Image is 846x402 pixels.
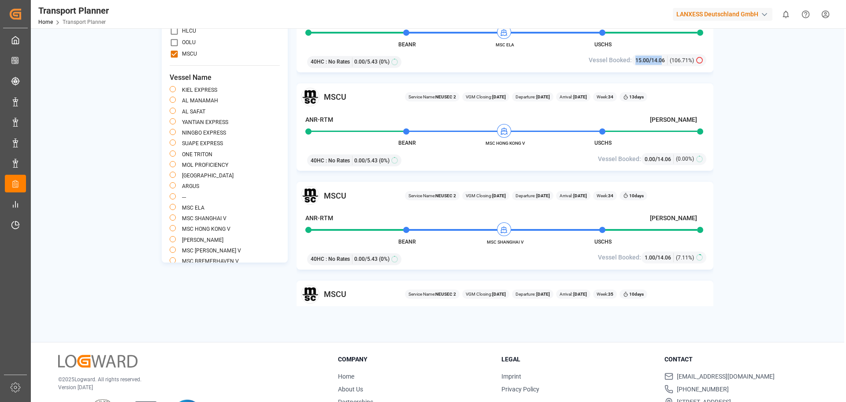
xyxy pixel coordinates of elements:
[338,373,354,380] a: Home
[379,255,390,263] span: (0%)
[597,94,613,100] span: Week:
[408,192,456,199] span: Service Name:
[501,373,521,380] a: Imprint
[608,292,613,297] b: 35
[182,40,196,45] label: OOLU
[301,186,319,205] img: Carrier
[516,192,550,199] span: Departure:
[664,355,817,364] h3: Contact
[501,386,539,393] a: Privacy Policy
[608,193,613,198] b: 34
[326,58,350,66] span: : No Rates
[182,173,234,178] label: [GEOGRAPHIC_DATA]
[492,94,506,99] b: [DATE]
[535,94,550,99] b: [DATE]
[629,94,644,99] b: 13 days
[354,157,378,165] span: 0.00 / 5.43
[572,94,587,99] b: [DATE]
[182,51,197,56] label: MSCU
[481,41,529,48] span: MSC ELA
[776,4,796,24] button: show 0 new notifications
[182,28,196,34] label: HLCU
[492,292,506,297] b: [DATE]
[629,292,644,297] b: 10 days
[796,4,816,24] button: Help Center
[657,156,671,162] span: 14.06
[645,253,674,262] div: /
[354,255,378,263] span: 0.00 / 5.43
[398,41,416,48] span: BEANR
[535,292,550,297] b: [DATE]
[182,259,239,264] label: MSC BREMERHAVEN V
[338,355,490,364] h3: Company
[560,192,587,199] span: Arrival:
[408,291,456,297] span: Service Name:
[38,19,53,25] a: Home
[311,58,324,66] span: 40HC
[635,57,649,64] span: 15.00
[324,190,346,202] span: MSCU
[598,154,641,164] span: Vessel Booked:
[324,91,346,103] span: MSCU
[629,193,644,198] b: 10 days
[677,385,729,394] span: [PHONE_NUMBER]
[466,192,506,199] span: VGM Closing:
[338,386,363,393] a: About Us
[305,214,333,223] h4: ANR-RTM
[594,140,612,146] span: USCHS
[58,355,137,368] img: Logward Logo
[182,120,228,125] label: YANTIAN EXPRESS
[408,94,456,100] span: Service Name:
[635,56,668,65] div: /
[535,193,550,198] b: [DATE]
[645,154,674,164] div: /
[572,193,587,198] b: [DATE]
[182,152,212,157] label: ONE TRITON
[466,94,506,100] span: VGM Closing:
[182,248,241,253] label: MSC [PERSON_NAME] V
[677,372,775,381] span: [EMAIL_ADDRESS][DOMAIN_NAME]
[182,130,226,135] label: NINGBO EXPRESS
[645,255,655,261] span: 1.00
[597,291,613,297] span: Week:
[326,255,350,263] span: : No Rates
[492,193,506,198] b: [DATE]
[182,195,186,200] label: ---
[311,157,324,165] span: 40HC
[598,253,641,262] span: Vessel Booked:
[182,87,217,93] label: KIEL EXPRESS
[379,157,390,165] span: (0%)
[594,239,612,245] span: USCHS
[594,41,612,48] span: USCHS
[182,98,218,103] label: AL MANAMAH
[670,56,694,64] span: (106.71%)
[608,94,613,99] b: 34
[182,109,205,114] label: AL SAFAT
[182,162,228,168] label: MOL PROFICIENCY
[435,193,456,198] b: NEUSEC 2
[657,255,671,261] span: 14.06
[182,141,223,146] label: SUAPE EXPRESS
[354,58,378,66] span: 0.00 / 5.43
[170,72,280,83] span: Vessel Name
[645,156,655,162] span: 0.00
[650,115,697,124] h4: [PERSON_NAME]
[182,226,230,232] label: MSC HONG KONG V
[301,88,319,106] img: Carrier
[589,56,632,65] span: Vessel Booked:
[481,140,529,147] span: MSC HONG KONG V
[516,94,550,100] span: Departure:
[379,58,390,66] span: (0%)
[435,94,456,99] b: NEUSEC 2
[182,205,204,210] label: MSC ELA
[516,291,550,297] span: Departure:
[597,192,613,199] span: Week:
[481,239,529,245] span: MSC SHANGHAI V
[301,285,319,304] img: Carrier
[560,291,587,297] span: Arrival:
[466,291,506,297] span: VGM Closing:
[305,115,333,124] h4: ANR-RTM
[501,355,654,364] h3: Legal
